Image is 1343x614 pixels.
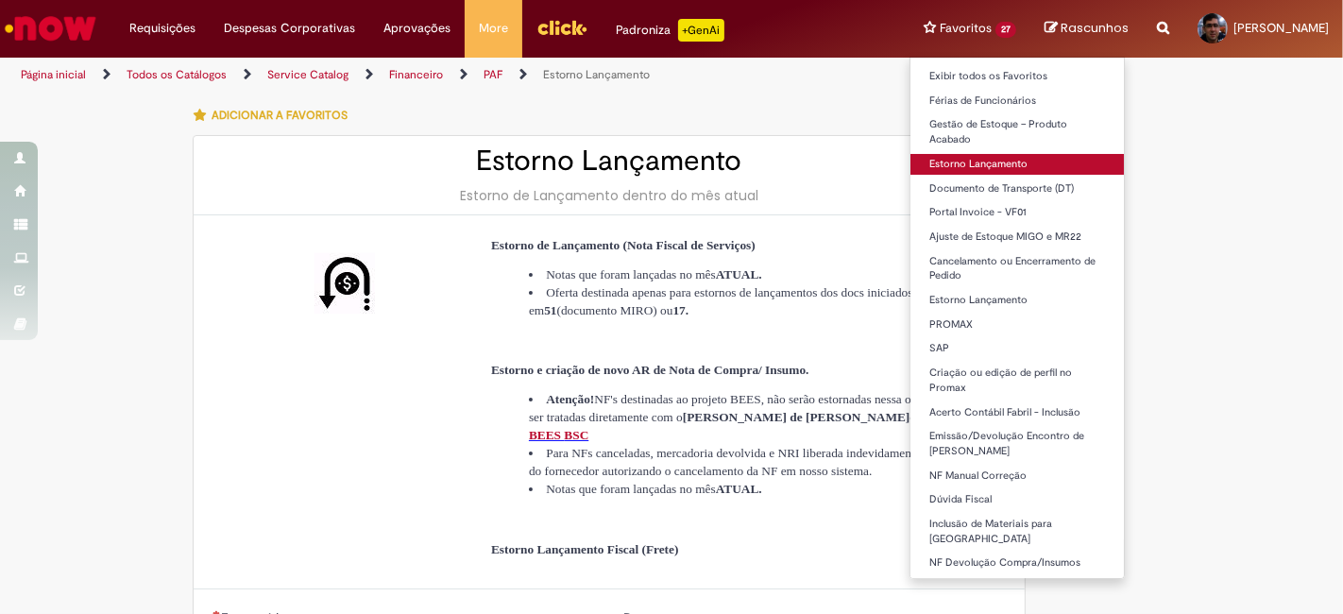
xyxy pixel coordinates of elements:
a: NF Devolução Compra/Insumos [910,553,1124,573]
a: Criação ou edição de perfil no Promax [910,363,1124,398]
strong: 51 [544,303,556,317]
li: Notas que foram lançadas no mês [529,480,992,498]
li: Oferta destinada apenas para estornos de lançamentos dos docs iniciados em (documento MIRO) ou [529,283,992,319]
a: PROMAX [910,315,1124,335]
a: Estorno Lançamento [543,67,650,82]
a: Página inicial [21,67,86,82]
li: Notas que foram lançadas no mês [529,265,992,283]
strong: 17. [673,303,689,317]
a: SAP [910,338,1124,359]
div: Padroniza [616,19,724,42]
a: Service Catalog [267,67,348,82]
a: Emissão/Devolução Encontro de [PERSON_NAME] [910,426,1124,461]
span: Aprovações [383,19,450,38]
strong: ATUAL. [716,267,762,281]
button: Adicionar a Favoritos [193,95,358,135]
ul: Trilhas de página [14,58,881,93]
a: Documento de Transporte (DT) [910,179,1124,199]
span: Estorno de Lançamento (Nota Fiscal de Serviços) [491,238,756,252]
strong: Atenção! [546,392,594,406]
a: Dúvida Fiscal [910,489,1124,510]
a: Inclusão de Materiais para [GEOGRAPHIC_DATA] [910,514,1124,549]
span: More [479,19,508,38]
strong: [PERSON_NAME] de [PERSON_NAME] [683,410,910,424]
a: Ajuste de Estoque MIGO e MR22 [910,227,1124,247]
a: Acerto Contábil Fabril - Inclusão [910,402,1124,423]
a: Exibir todos os Favoritos [910,66,1124,87]
a: Estorno Lançamento [910,290,1124,311]
a: Cancelamento ou Encerramento de Pedido [910,251,1124,286]
span: Requisições [129,19,195,38]
span: Estorno e criação de novo AR de Nota de Compra/ Insumo. [491,363,809,377]
a: Estorno Lançamento [910,154,1124,175]
a: Financeiro [389,67,443,82]
img: Estorno Lançamento [314,253,375,314]
strong: ATUAL. [716,482,762,496]
img: ServiceNow [2,9,99,47]
p: +GenAi [678,19,724,42]
ul: Favoritos [909,57,1125,579]
span: Estorno Lançamento Fiscal (Frete) [491,542,679,556]
span: Rascunhos [1061,19,1129,37]
a: Cancelamento Fora do Prazo [910,577,1124,598]
span: NF's destinadas ao projeto BEES, não serão estornadas nessa oferta. Devem ser tratadas diretament... [529,392,977,424]
a: NF Manual Correção [910,466,1124,486]
span: Despesas Corporativas [224,19,355,38]
a: Rascunhos [1045,20,1129,38]
li: Para NFs canceladas, mercadoria devolvida e NRI liberada indevidamente anexar o OK do fornecedor ... [529,444,992,480]
a: Todos os Catálogos [127,67,227,82]
a: PAF [484,67,502,82]
a: Férias de Funcionários [910,91,1124,111]
span: Adicionar a Favoritos [212,108,348,123]
a: Gestão de Estoque – Produto Acabado [910,114,1124,149]
a: Portal Invoice - VF01 [910,202,1124,223]
span: [PERSON_NAME] [1233,20,1329,36]
div: Estorno de Lançamento dentro do mês atual [212,186,1006,205]
img: click_logo_yellow_360x200.png [536,13,587,42]
span: Favoritos [940,19,992,38]
h2: Estorno Lançamento [212,145,1006,177]
span: 27 [995,22,1016,38]
span: BSC [564,428,588,442]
